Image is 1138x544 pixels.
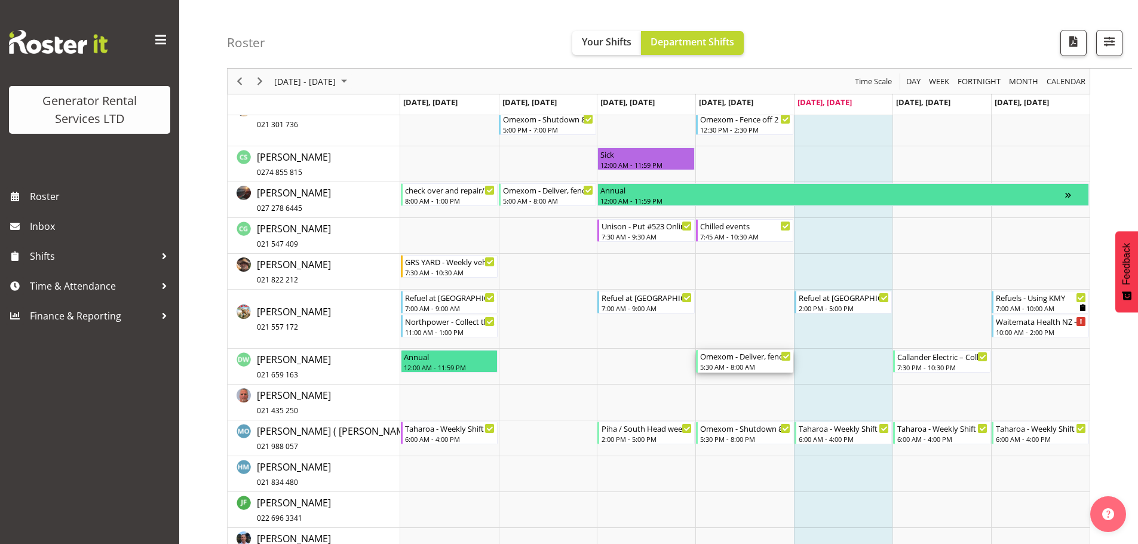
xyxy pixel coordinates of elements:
[257,119,298,130] span: 021 301 736
[700,125,790,134] div: 12:30 PM - 2:30 PM
[257,102,331,131] a: [PERSON_NAME]021 301 736
[228,420,400,456] td: Emmanuel ( Manny ) Onwubuariri resource
[257,388,331,417] a: [PERSON_NAME]021 435 250
[30,188,173,205] span: Roster
[996,434,1086,444] div: 6:00 AM - 4:00 PM
[996,327,1086,337] div: 10:00 AM - 2:00 PM
[257,353,331,380] span: [PERSON_NAME]
[995,97,1049,107] span: [DATE], [DATE]
[252,74,268,89] button: Next
[405,315,495,327] div: Northpower - Collect the 2 x sets 240mm cables from the City - Time TBC - Kel
[927,74,952,89] button: Timeline Week
[401,255,498,278] div: Colin Crenfeldt"s event - GRS YARD - Weekly vehicle / truck checks (WOF, COF, RUC etc) Begin From...
[405,434,495,444] div: 6:00 AM - 4:00 PM
[30,277,155,295] span: Time & Attendance
[651,35,734,48] span: Department Shifts
[257,460,331,488] span: [PERSON_NAME]
[799,291,889,303] div: Refuel at [GEOGRAPHIC_DATA]. Use the 12,000Ltr fuel truck - Use the bulk tank fleet number when e...
[700,422,790,434] div: Omexom - Shutdown & collect the 500kVA truck from [GEOGRAPHIC_DATA]. 6.30 pm onsite, no break job...
[602,434,692,444] div: 2:00 PM - 5:00 PM
[600,148,692,160] div: Sick
[257,370,298,380] span: 021 659 163
[600,160,692,170] div: 12:00 AM - 11:59 PM
[272,74,352,89] button: September 01 - 07, 2025
[572,31,641,55] button: Your Shifts
[600,97,655,107] span: [DATE], [DATE]
[1045,74,1087,89] span: calendar
[602,220,692,232] div: Unison - Put #523 Online
[405,422,495,434] div: Taharoa - Weekly Shift
[996,291,1086,303] div: Refuels - Using KMY
[956,74,1002,89] span: Fortnight
[405,268,495,277] div: 7:30 AM - 10:30 AM
[228,349,400,385] td: Daniel Watkinson resource
[992,422,1089,444] div: Emmanuel ( Manny ) Onwubuariri"s event - Taharoa - Weekly Shift Begin From Sunday, September 7, 2...
[502,97,557,107] span: [DATE], [DATE]
[853,74,894,89] button: Time Scale
[227,36,265,50] h4: Roster
[401,422,498,444] div: Emmanuel ( Manny ) Onwubuariri"s event - Taharoa - Weekly Shift Begin From Monday, September 1, 2...
[401,315,498,337] div: Craig Barrett"s event - Northpower - Collect the 2 x sets 240mm cables from the City - Time TBC -...
[602,232,692,241] div: 7:30 AM - 9:30 AM
[257,305,331,333] a: [PERSON_NAME]021 557 172
[30,247,155,265] span: Shifts
[404,362,495,372] div: 12:00 AM - 11:59 PM
[257,150,331,179] a: [PERSON_NAME]0274 855 815
[21,92,158,128] div: Generator Rental Services LTD
[1045,74,1088,89] button: Month
[499,183,596,206] div: Chris Fry"s event - Omexom - Deliver, fence and liven a 100kVA going to Stanmore Bay. 6 am onsite...
[257,496,331,524] span: [PERSON_NAME]
[597,219,695,242] div: Cody Gillies"s event - Unison - Put #523 Online Begin From Wednesday, September 3, 2025 at 7:30:0...
[257,222,331,250] span: [PERSON_NAME]
[257,425,477,452] span: [PERSON_NAME] ( [PERSON_NAME] ) Onwubuariri
[928,74,950,89] span: Week
[257,150,331,178] span: [PERSON_NAME]
[228,254,400,290] td: Colin Crenfeldt resource
[273,74,337,89] span: [DATE] - [DATE]
[1115,231,1138,312] button: Feedback - Show survey
[401,183,498,206] div: Chris Fry"s event - check over and repair/ load test #517 Begin From Monday, September 1, 2025 at...
[795,422,892,444] div: Emmanuel ( Manny ) Onwubuariri"s event - Taharoa - Weekly Shift Begin From Friday, September 5, 2...
[228,146,400,182] td: Carl Shoebridge resource
[228,290,400,349] td: Craig Barrett resource
[1060,30,1087,56] button: Download a PDF of the roster according to the set date range.
[228,182,400,218] td: Chris Fry resource
[600,184,1065,196] div: Annual
[1096,30,1122,56] button: Filter Shifts
[996,315,1086,327] div: Waitemata Health NZ – Deliver, fence, soundproof and set up cable for a 500kva container to [GEOG...
[257,405,298,416] span: 021 435 250
[696,112,793,135] div: Caleb Phillips"s event - Omexom - Fence off 2 poles in Waimauku. 1 pm onsite, contact person Dumi...
[403,97,458,107] span: [DATE], [DATE]
[257,496,331,524] a: [PERSON_NAME]022 696 3341
[597,147,695,170] div: Carl Shoebridge"s event - Sick Begin From Wednesday, September 3, 2025 at 12:00:00 AM GMT+12:00 E...
[401,350,498,373] div: Daniel Watkinson"s event - Annual Begin From Monday, September 1, 2025 at 12:00:00 AM GMT+12:00 E...
[257,167,302,177] span: 0274 855 815
[1007,74,1041,89] button: Timeline Month
[228,492,400,528] td: Jack Ford resource
[996,422,1086,434] div: Taharoa - Weekly Shift
[228,87,400,146] td: Caleb Phillips resource
[499,112,596,135] div: Caleb Phillips"s event - Omexom - Shutdown & collect the 100kVA from Stanmore Bay. 6 pm onsite, c...
[897,422,987,434] div: Taharoa - Weekly Shift
[956,74,1003,89] button: Fortnight
[799,422,889,434] div: Taharoa - Weekly Shift
[641,31,744,55] button: Department Shifts
[30,217,173,235] span: Inbox
[503,125,593,134] div: 5:00 PM - 7:00 PM
[257,460,331,488] a: [PERSON_NAME]021 834 480
[1102,508,1114,520] img: help-xxl-2.png
[257,222,331,250] a: [PERSON_NAME]021 547 409
[257,275,298,285] span: 021 822 212
[257,441,298,451] span: 021 988 057
[250,69,270,94] div: Next
[228,218,400,254] td: Cody Gillies resource
[503,184,593,196] div: Omexom - Deliver, fence and liven a 100kVA going to [GEOGRAPHIC_DATA]. 6 am onsite contact person...
[700,362,791,371] div: 5:30 AM - 8:00 AM
[229,69,250,94] div: Previous
[405,184,495,196] div: check over and repair/ load test #517
[795,291,892,314] div: Craig Barrett"s event - Refuel at Waitakere Hospital. Use the 12,000Ltr fuel truck - Use the bulk...
[797,97,852,107] span: [DATE], [DATE]
[696,422,793,444] div: Emmanuel ( Manny ) Onwubuariri"s event - Omexom - Shutdown & collect the 500kVA truck from Browns...
[700,232,790,241] div: 7:45 AM - 10:30 AM
[600,196,1065,205] div: 12:00 AM - 11:59 PM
